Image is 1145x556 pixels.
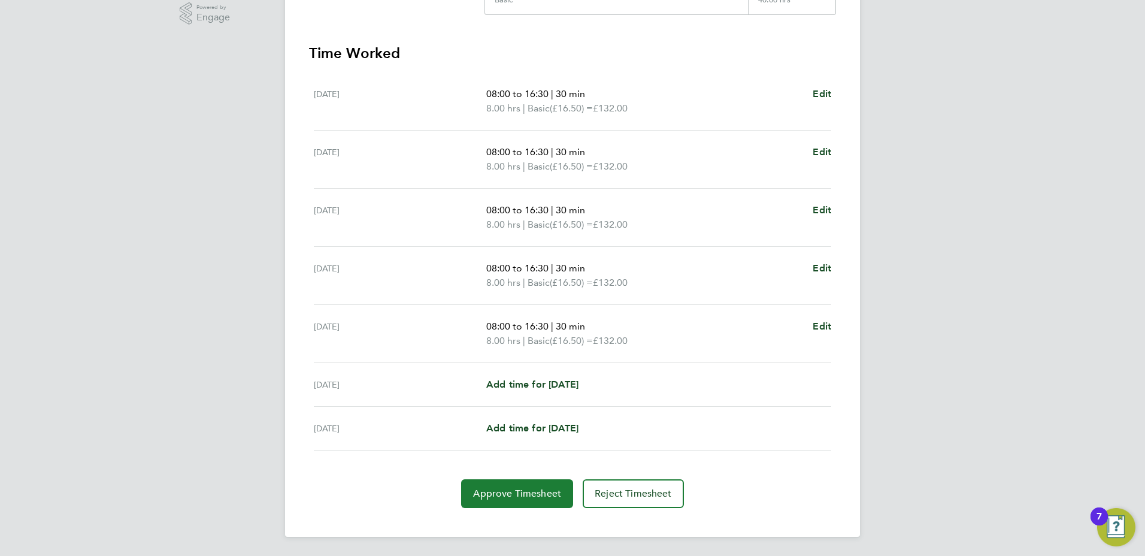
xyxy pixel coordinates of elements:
div: [DATE] [314,145,486,174]
span: | [523,161,525,172]
span: Edit [813,88,831,99]
div: [DATE] [314,377,486,392]
a: Powered byEngage [180,2,231,25]
div: 7 [1096,516,1102,532]
span: | [523,219,525,230]
span: Add time for [DATE] [486,379,578,390]
span: Edit [813,204,831,216]
span: Edit [813,146,831,158]
a: Edit [813,319,831,334]
span: £132.00 [593,277,628,288]
span: £132.00 [593,161,628,172]
span: | [523,102,525,114]
span: 30 min [556,146,585,158]
span: 8.00 hrs [486,277,520,288]
a: Edit [813,203,831,217]
span: 30 min [556,88,585,99]
span: 08:00 to 16:30 [486,146,549,158]
span: £132.00 [593,219,628,230]
div: [DATE] [314,421,486,436]
button: Open Resource Center, 7 new notifications [1097,508,1135,546]
span: | [551,321,553,332]
a: Edit [813,261,831,276]
span: | [551,204,553,216]
button: Reject Timesheet [583,479,684,508]
span: Powered by [196,2,230,13]
span: Basic [528,217,550,232]
span: | [523,335,525,346]
div: [DATE] [314,261,486,290]
span: (£16.50) = [550,219,593,230]
span: 08:00 to 16:30 [486,321,549,332]
a: Add time for [DATE] [486,377,578,392]
a: Add time for [DATE] [486,421,578,436]
span: 30 min [556,204,585,216]
a: Edit [813,145,831,159]
span: | [551,146,553,158]
span: Approve Timesheet [473,488,561,500]
span: 8.00 hrs [486,335,520,346]
span: 08:00 to 16:30 [486,88,549,99]
span: 8.00 hrs [486,102,520,114]
span: | [551,262,553,274]
span: Add time for [DATE] [486,422,578,434]
div: [DATE] [314,87,486,116]
span: Reject Timesheet [595,488,672,500]
span: | [523,277,525,288]
span: 30 min [556,321,585,332]
span: Basic [528,334,550,348]
span: Basic [528,159,550,174]
span: Edit [813,262,831,274]
span: (£16.50) = [550,277,593,288]
span: 8.00 hrs [486,161,520,172]
span: £132.00 [593,335,628,346]
span: 8.00 hrs [486,219,520,230]
button: Approve Timesheet [461,479,573,508]
span: (£16.50) = [550,161,593,172]
span: (£16.50) = [550,102,593,114]
div: [DATE] [314,203,486,232]
a: Edit [813,87,831,101]
h3: Time Worked [309,44,836,63]
span: £132.00 [593,102,628,114]
span: 08:00 to 16:30 [486,204,549,216]
span: 30 min [556,262,585,274]
span: (£16.50) = [550,335,593,346]
span: 08:00 to 16:30 [486,262,549,274]
span: | [551,88,553,99]
span: Engage [196,13,230,23]
span: Basic [528,276,550,290]
div: [DATE] [314,319,486,348]
span: Edit [813,321,831,332]
span: Basic [528,101,550,116]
